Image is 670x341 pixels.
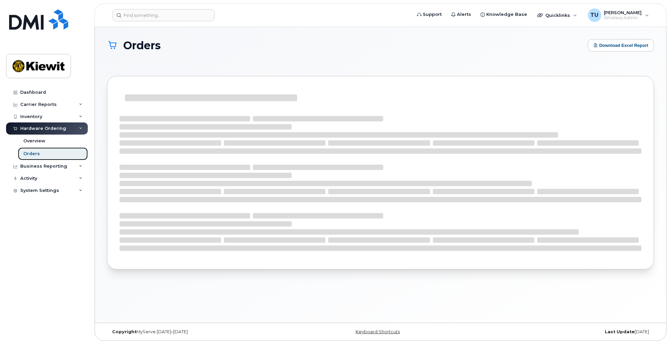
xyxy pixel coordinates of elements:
[605,329,635,334] strong: Last Update
[356,329,400,334] a: Keyboard Shortcuts
[112,329,136,334] strong: Copyright
[107,329,289,335] div: MyServe [DATE]–[DATE]
[472,329,654,335] div: [DATE]
[588,39,654,52] button: Download Excel Report
[123,39,161,51] span: Orders
[641,312,665,336] iframe: Messenger Launcher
